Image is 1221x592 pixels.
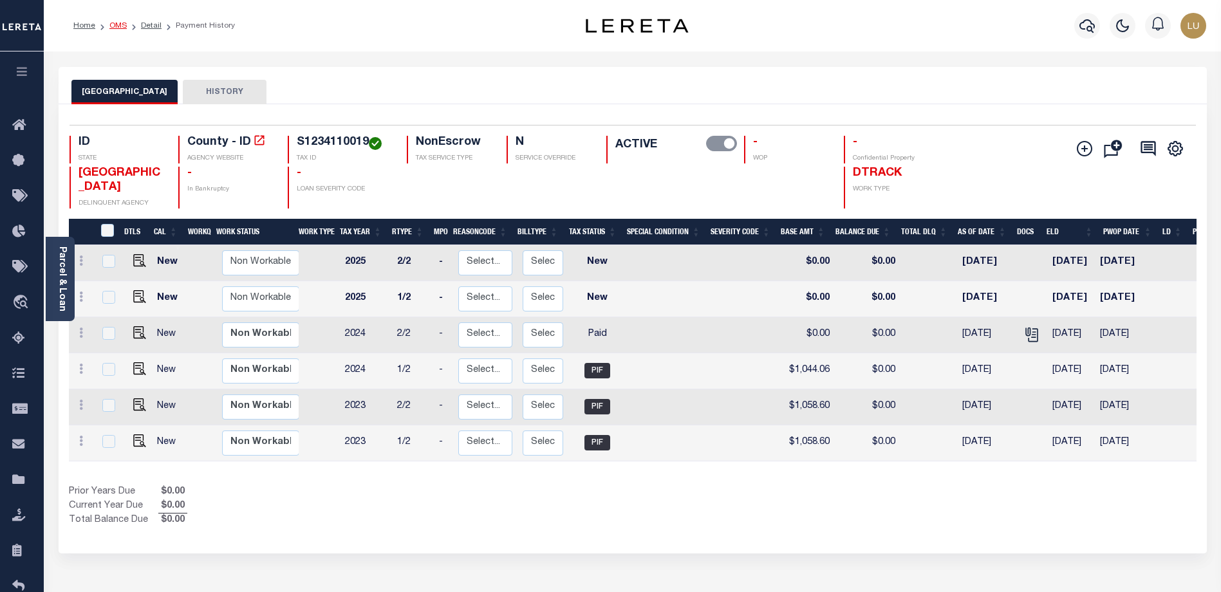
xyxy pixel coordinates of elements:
i: travel_explore [12,295,33,311]
a: Parcel & Loan [57,246,66,311]
p: SERVICE OVERRIDE [516,154,591,163]
td: [DATE] [957,353,1016,389]
th: Base Amt: activate to sort column ascending [776,219,830,245]
td: [DATE] [1095,317,1153,353]
th: Total DLQ: activate to sort column ascending [896,219,953,245]
a: OMS [109,22,127,30]
td: - [434,245,453,281]
td: $0.00 [780,245,835,281]
td: New [568,281,626,317]
th: Tax Year: activate to sort column ascending [335,219,387,245]
td: [DATE] [1047,389,1095,425]
td: $0.00 [835,317,900,353]
h4: N [516,136,591,150]
p: WORK TYPE [853,185,938,194]
td: [DATE] [1095,389,1153,425]
th: Balance Due: activate to sort column ascending [830,219,896,245]
h4: S1234110019 [297,136,391,150]
td: - [434,353,453,389]
p: TAX ID [297,154,391,163]
td: 1/2 [392,353,434,389]
td: 2/2 [392,245,434,281]
th: DTLS [119,219,149,245]
td: New [152,353,187,389]
td: New [152,281,187,317]
button: HISTORY [183,80,266,104]
span: $0.00 [158,485,187,499]
td: $0.00 [835,389,900,425]
p: Confidential Property [853,154,938,163]
td: [DATE] [1047,281,1095,317]
th: MPO [429,219,448,245]
td: [DATE] [957,281,1016,317]
th: RType: activate to sort column ascending [387,219,429,245]
td: [DATE] [1095,281,1153,317]
td: Paid [568,317,626,353]
p: STATE [79,154,163,163]
span: - [853,136,857,148]
th: BillType: activate to sort column ascending [512,219,563,245]
td: Total Balance Due [69,513,158,528]
p: TAX SERVICE TYPE [416,154,491,163]
td: - [434,425,453,461]
h4: ID [79,136,163,150]
th: &nbsp;&nbsp;&nbsp;&nbsp;&nbsp;&nbsp;&nbsp;&nbsp;&nbsp;&nbsp; [69,219,93,245]
td: Current Year Due [69,499,158,513]
th: Special Condition: activate to sort column ascending [622,219,705,245]
td: [DATE] [1047,353,1095,389]
td: New [568,245,626,281]
td: 2/2 [392,317,434,353]
p: DELINQUENT AGENCY [79,199,163,208]
td: New [152,245,187,281]
td: Prior Years Due [69,485,158,499]
th: PWOP Date: activate to sort column ascending [1098,219,1157,245]
td: $0.00 [835,353,900,389]
th: WorkQ [183,219,211,245]
td: 2025 [340,245,392,281]
span: $0.00 [158,513,187,528]
td: $1,044.06 [780,353,835,389]
li: Payment History [162,20,235,32]
td: $0.00 [780,281,835,317]
th: Severity Code: activate to sort column ascending [705,219,776,245]
td: [DATE] [957,245,1016,281]
span: [GEOGRAPHIC_DATA] [79,167,160,193]
h4: NonEscrow [416,136,491,150]
td: [DATE] [1095,425,1153,461]
td: - [434,317,453,353]
td: - [434,389,453,425]
td: $0.00 [835,281,900,317]
td: $0.00 [835,425,900,461]
td: New [152,389,187,425]
th: LD: activate to sort column ascending [1157,219,1188,245]
span: PIF [584,435,610,450]
td: [DATE] [957,425,1016,461]
td: New [152,425,187,461]
td: $1,058.60 [780,389,835,425]
td: 1/2 [392,425,434,461]
th: Work Type [294,219,335,245]
span: - [297,167,301,179]
th: Docs [1012,219,1042,245]
img: logo-dark.svg [586,19,689,33]
button: [GEOGRAPHIC_DATA] [71,80,178,104]
td: 1/2 [392,281,434,317]
th: ReasonCode: activate to sort column ascending [448,219,512,245]
label: ACTIVE [615,136,657,154]
img: svg+xml;base64,PHN2ZyB4bWxucz0iaHR0cDovL3d3dy53My5vcmcvMjAwMC9zdmciIHBvaW50ZXItZXZlbnRzPSJub25lIi... [1180,13,1206,39]
td: [DATE] [957,389,1016,425]
td: 2024 [340,317,392,353]
td: [DATE] [1047,245,1095,281]
p: In Bankruptcy [187,185,272,194]
td: $0.00 [780,317,835,353]
p: LOAN SEVERITY CODE [297,185,391,194]
th: Tax Status: activate to sort column ascending [563,219,622,245]
td: New [152,317,187,353]
th: ELD: activate to sort column ascending [1041,219,1098,245]
td: [DATE] [1095,245,1153,281]
a: Detail [141,22,162,30]
a: Home [73,22,95,30]
span: $0.00 [158,499,187,513]
span: DTRACK [853,167,902,179]
span: - [753,136,758,148]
